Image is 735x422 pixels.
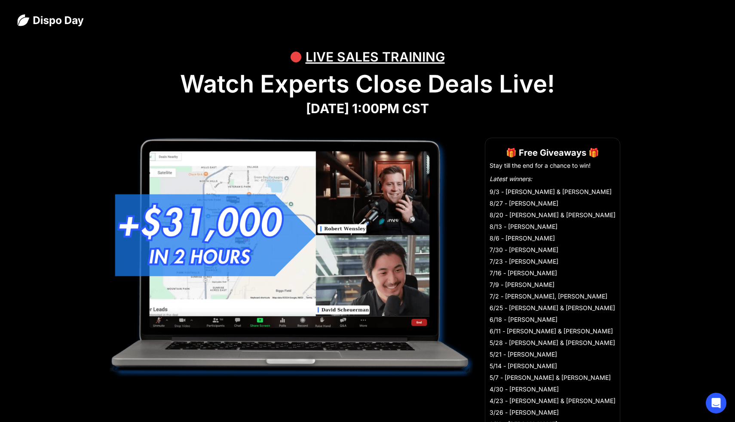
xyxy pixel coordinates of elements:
[506,148,599,158] strong: 🎁 Free Giveaways 🎁
[490,175,532,182] em: Latest winners:
[306,44,445,70] div: LIVE SALES TRAINING
[706,393,726,413] div: Open Intercom Messenger
[17,70,718,99] h1: Watch Experts Close Deals Live!
[490,161,616,170] li: Stay till the end for a chance to win!
[306,101,429,116] strong: [DATE] 1:00PM CST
